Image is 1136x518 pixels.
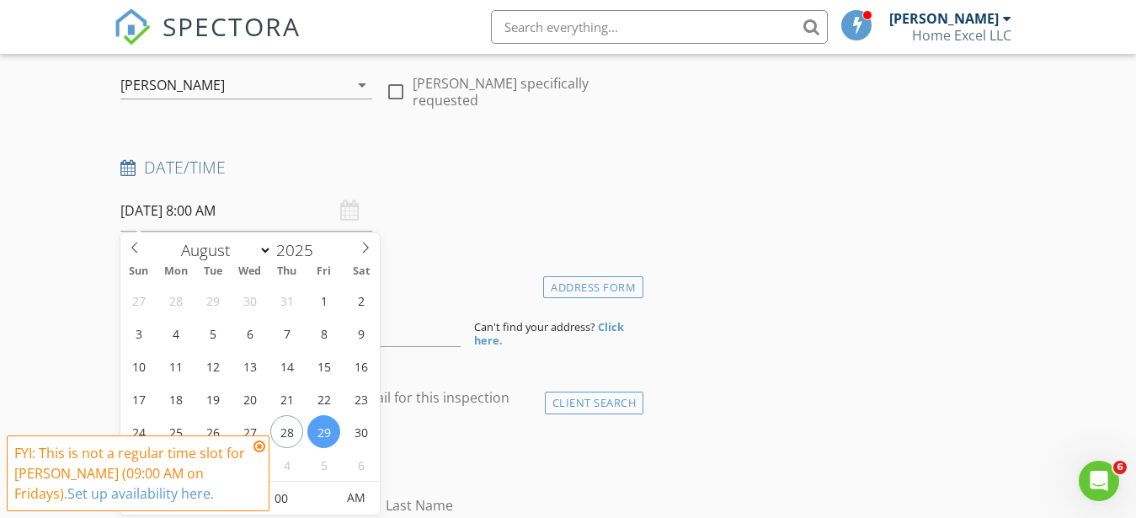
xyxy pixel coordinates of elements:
iframe: Intercom live chat [1079,461,1119,501]
span: July 30, 2025 [233,284,266,317]
span: August 27, 2025 [233,415,266,448]
span: August 10, 2025 [122,350,155,382]
span: August 23, 2025 [344,382,377,415]
span: Wed [232,266,269,277]
span: August 12, 2025 [196,350,229,382]
span: September 4, 2025 [270,448,303,481]
span: August 29, 2025 [307,415,340,448]
span: August 18, 2025 [159,382,192,415]
span: August 20, 2025 [233,382,266,415]
span: August 3, 2025 [122,317,155,350]
span: 6 [1113,461,1127,474]
div: Address Form [543,276,643,299]
span: August 6, 2025 [233,317,266,350]
span: Sun [120,266,157,277]
span: August 5, 2025 [196,317,229,350]
span: August 15, 2025 [307,350,340,382]
label: Enable Client CC email for this inspection [250,389,509,406]
div: Home Excel LLC [912,27,1011,44]
span: July 28, 2025 [159,284,192,317]
span: Thu [269,266,306,277]
h4: Date/Time [120,157,637,179]
i: arrow_drop_down [352,75,372,95]
a: Set up availability here. [67,484,214,503]
input: Year [272,239,328,261]
span: August 19, 2025 [196,382,229,415]
strong: Click here. [474,319,624,348]
span: August 22, 2025 [307,382,340,415]
input: Select date [120,190,372,232]
label: [PERSON_NAME] specifically requested [413,75,637,109]
span: August 1, 2025 [307,284,340,317]
input: Search everything... [491,10,828,44]
a: SPECTORA [114,23,301,58]
span: July 29, 2025 [196,284,229,317]
span: August 21, 2025 [270,382,303,415]
span: August 13, 2025 [233,350,266,382]
span: Fri [306,266,343,277]
div: FYI: This is not a regular time slot for [PERSON_NAME] (09:00 AM on Fridays). [14,443,248,504]
span: July 27, 2025 [122,284,155,317]
span: August 2, 2025 [344,284,377,317]
span: August 28, 2025 [270,415,303,448]
span: August 11, 2025 [159,350,192,382]
span: Can't find your address? [474,319,595,334]
span: Mon [157,266,195,277]
span: August 16, 2025 [344,350,377,382]
span: September 6, 2025 [344,448,377,481]
div: Client Search [545,392,644,414]
span: August 17, 2025 [122,382,155,415]
div: [PERSON_NAME] [889,10,999,27]
span: SPECTORA [163,8,301,44]
span: July 31, 2025 [270,284,303,317]
span: August 25, 2025 [159,415,192,448]
span: August 26, 2025 [196,415,229,448]
div: [PERSON_NAME] [120,77,225,93]
span: August 7, 2025 [270,317,303,350]
span: August 9, 2025 [344,317,377,350]
span: August 14, 2025 [270,350,303,382]
span: September 5, 2025 [307,448,340,481]
span: August 24, 2025 [122,415,155,448]
span: August 8, 2025 [307,317,340,350]
span: Tue [195,266,232,277]
span: August 30, 2025 [344,415,377,448]
img: The Best Home Inspection Software - Spectora [114,8,151,45]
span: Sat [343,266,380,277]
span: Click to toggle [333,481,379,515]
span: August 4, 2025 [159,317,192,350]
